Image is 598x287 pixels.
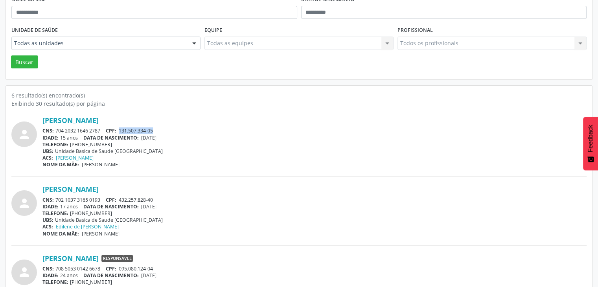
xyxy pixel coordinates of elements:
div: 17 anos [42,203,587,210]
span: [DATE] [141,203,156,210]
div: [PHONE_NUMBER] [42,279,587,285]
span: CNS: [42,197,54,203]
span: CPF: [106,265,116,272]
span: DATA DE NASCIMENTO: [83,272,139,279]
span: Todas as unidades [14,39,184,47]
i: person [17,127,31,142]
span: NOME DA MÃE: [42,161,79,168]
span: IDADE: [42,203,59,210]
div: Unidade Basica de Saude [GEOGRAPHIC_DATA] [42,148,587,155]
span: 131.507.334-05 [119,127,153,134]
label: Equipe [204,24,222,37]
span: [DATE] [141,134,156,141]
div: Exibindo 30 resultado(s) por página [11,99,587,108]
div: [PHONE_NUMBER] [42,210,587,217]
span: DATA DE NASCIMENTO: [83,134,139,141]
div: Unidade Basica de Saude [GEOGRAPHIC_DATA] [42,217,587,223]
span: UBS: [42,217,53,223]
span: IDADE: [42,134,59,141]
span: CPF: [106,197,116,203]
a: [PERSON_NAME] [42,116,99,125]
span: CNS: [42,127,54,134]
span: [DATE] [141,272,156,279]
i: person [17,265,31,279]
span: ACS: [42,223,53,230]
span: 095.080.124-04 [119,265,153,272]
div: 704 2032 1646 2787 [42,127,587,134]
span: TELEFONE: [42,210,68,217]
label: Unidade de saúde [11,24,58,37]
div: 24 anos [42,272,587,279]
a: Edilene de [PERSON_NAME] [56,223,119,230]
span: ACS: [42,155,53,161]
span: CPF: [106,127,116,134]
span: NOME DA MÃE: [42,230,79,237]
label: Profissional [397,24,433,37]
span: [PERSON_NAME] [82,230,120,237]
i: person [17,196,31,210]
span: TELEFONE: [42,279,68,285]
div: [PHONE_NUMBER] [42,141,587,148]
span: TELEFONE: [42,141,68,148]
span: IDADE: [42,272,59,279]
a: [PERSON_NAME] [42,254,99,263]
span: Responsável [101,255,133,262]
span: DATA DE NASCIMENTO: [83,203,139,210]
span: UBS: [42,148,53,155]
div: 6 resultado(s) encontrado(s) [11,91,587,99]
button: Buscar [11,55,38,69]
div: 702 1037 3165 0193 [42,197,587,203]
a: [PERSON_NAME] [56,155,94,161]
span: CNS: [42,265,54,272]
span: [PERSON_NAME] [82,161,120,168]
span: Feedback [587,125,594,152]
button: Feedback - Mostrar pesquisa [583,117,598,170]
div: 15 anos [42,134,587,141]
span: 432.257.828-40 [119,197,153,203]
div: 708 5053 0142 6678 [42,265,587,272]
a: [PERSON_NAME] [42,185,99,193]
